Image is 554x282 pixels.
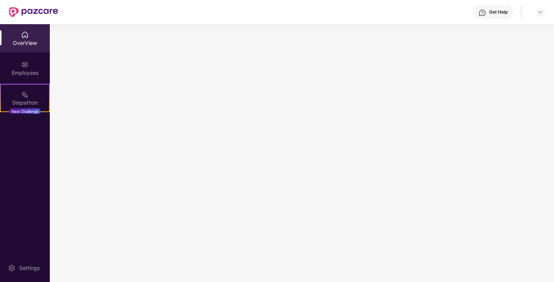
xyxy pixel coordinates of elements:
[489,9,508,15] div: Get Help
[17,264,42,272] div: Settings
[9,108,41,114] div: New Challenge
[8,264,15,272] img: svg+xml;base64,PHN2ZyBpZD0iU2V0dGluZy0yMHgyMCIgeG1sbnM9Imh0dHA6Ly93d3cudzMub3JnLzIwMDAvc3ZnIiB3aW...
[479,9,486,17] img: svg+xml;base64,PHN2ZyBpZD0iSGVscC0zMngzMiIgeG1sbnM9Imh0dHA6Ly93d3cudzMub3JnLzIwMDAvc3ZnIiB3aWR0aD...
[1,99,49,106] div: Stepathon
[21,61,29,68] img: svg+xml;base64,PHN2ZyBpZD0iRW1wbG95ZWVzIiB4bWxucz0iaHR0cDovL3d3dy53My5vcmcvMjAwMC9zdmciIHdpZHRoPS...
[537,9,543,15] img: svg+xml;base64,PHN2ZyBpZD0iRHJvcGRvd24tMzJ4MzIiIHhtbG5zPSJodHRwOi8vd3d3LnczLm9yZy8yMDAwL3N2ZyIgd2...
[21,31,29,39] img: svg+xml;base64,PHN2ZyBpZD0iSG9tZSIgeG1sbnM9Imh0dHA6Ly93d3cudzMub3JnLzIwMDAvc3ZnIiB3aWR0aD0iMjAiIG...
[9,7,58,17] img: New Pazcare Logo
[21,91,29,98] img: svg+xml;base64,PHN2ZyB4bWxucz0iaHR0cDovL3d3dy53My5vcmcvMjAwMC9zdmciIHdpZHRoPSIyMSIgaGVpZ2h0PSIyMC...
